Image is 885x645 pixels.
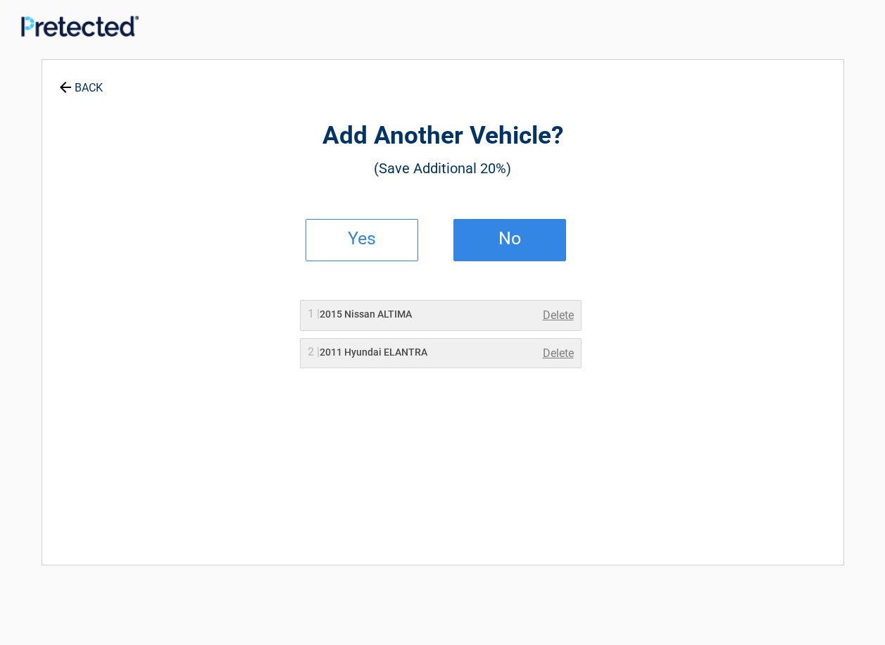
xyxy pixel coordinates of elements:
span: 2 | [308,345,320,358]
h2: Yes [320,234,403,244]
h2: Add Another Vehicle? [120,120,766,153]
h2: No [468,234,551,244]
h2: 2015 Nissan ALTIMA [308,307,412,322]
a: Delete [543,307,574,324]
a: Delete [543,345,574,362]
img: Main Logo [21,15,139,37]
span: 1 | [308,307,320,320]
h2: 2011 Hyundai ELANTRA [308,345,427,360]
a: BACK [56,69,106,94]
h3: (Save Additional 20%) [120,156,766,180]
